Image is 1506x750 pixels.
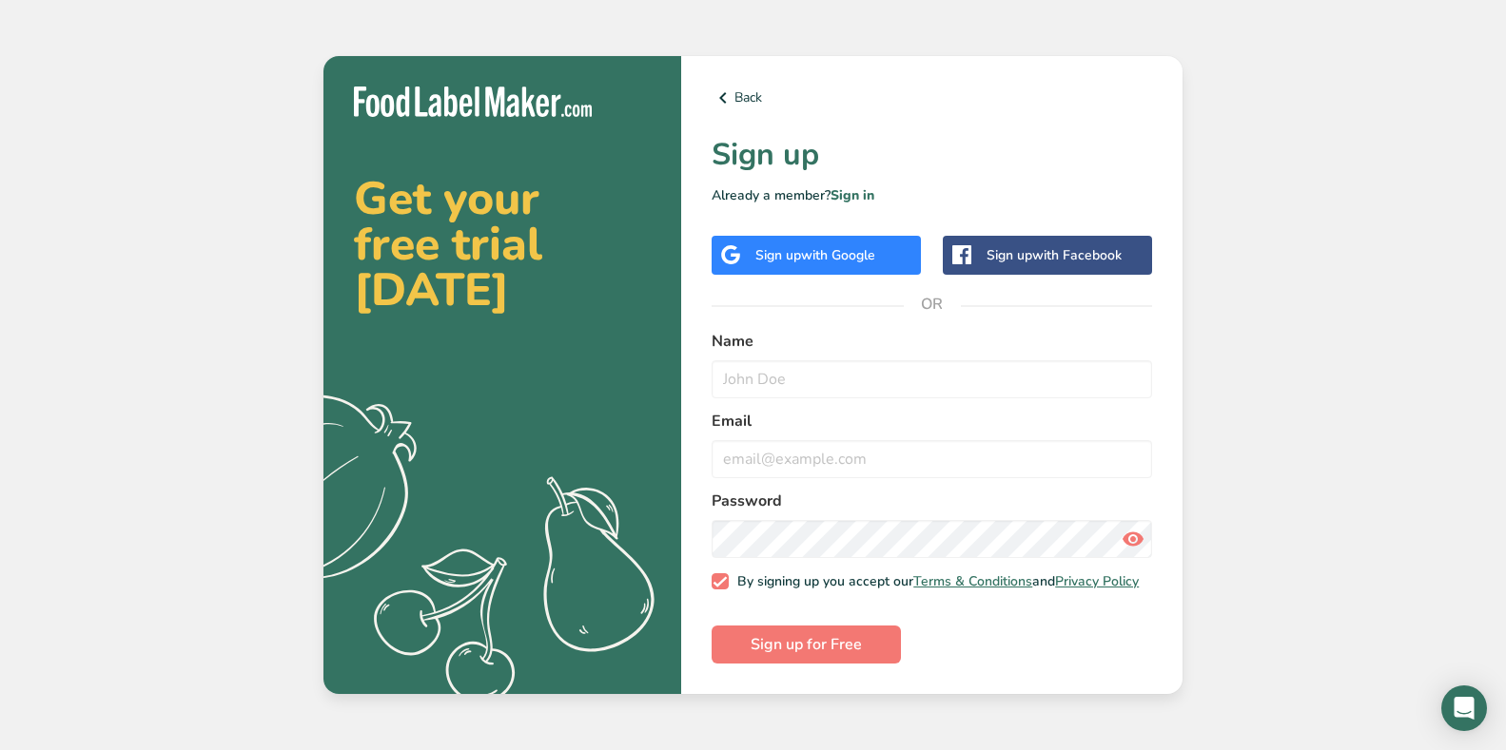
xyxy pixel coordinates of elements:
[1055,572,1139,590] a: Privacy Policy
[1032,246,1122,264] span: with Facebook
[712,87,1152,109] a: Back
[712,490,1152,512] label: Password
[1441,685,1487,731] div: Open Intercom Messenger
[913,572,1032,590] a: Terms & Conditions
[712,185,1152,205] p: Already a member?
[712,440,1152,478] input: email@example.com
[712,360,1152,398] input: John Doe
[712,410,1152,433] label: Email
[751,633,862,656] span: Sign up for Free
[987,245,1122,265] div: Sign up
[354,87,592,118] img: Food Label Maker
[801,246,875,264] span: with Google
[712,330,1152,353] label: Name
[729,573,1140,590] span: By signing up you accept our and
[755,245,875,265] div: Sign up
[354,176,651,313] h2: Get your free trial [DATE]
[831,186,874,204] a: Sign in
[904,276,961,333] span: OR
[712,625,901,663] button: Sign up for Free
[712,132,1152,178] h1: Sign up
